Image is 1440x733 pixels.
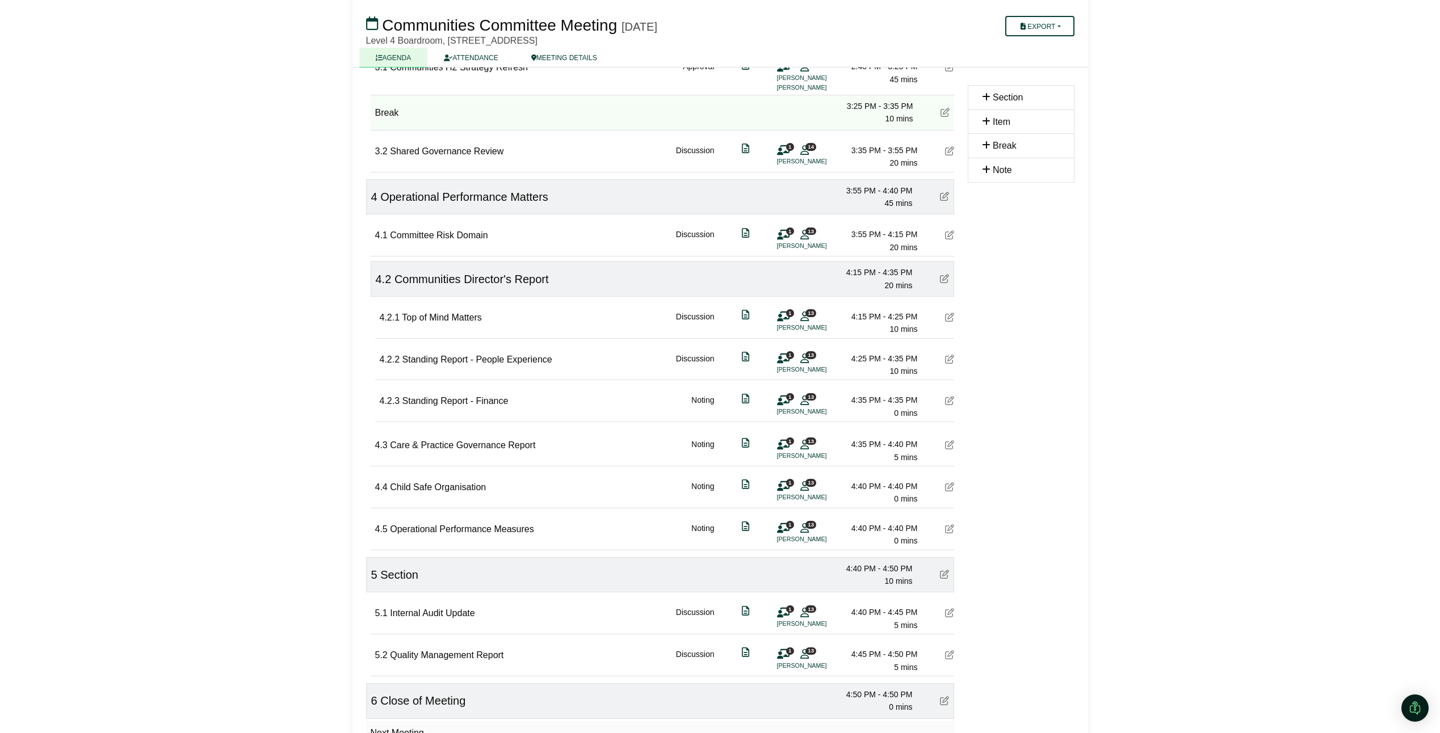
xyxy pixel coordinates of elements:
li: [PERSON_NAME] [777,83,862,92]
span: Communities Committee Meeting [382,16,617,34]
span: 1 [786,437,794,445]
span: 13 [805,393,816,401]
span: Shared Governance Review [390,146,503,156]
div: Discussion [676,228,715,254]
span: 5.2 [375,650,388,660]
span: 0 mins [894,494,917,503]
span: 6 [371,694,377,707]
div: 4:50 PM - 4:50 PM [833,688,913,701]
a: AGENDA [359,48,428,68]
span: 3.2 [375,146,388,156]
div: Noting [691,480,714,505]
div: Discussion [676,352,715,378]
span: Operational Performance Measures [390,524,534,534]
span: 4.4 [375,482,388,492]
span: 45 mins [884,199,912,208]
span: 1 [786,393,794,401]
li: [PERSON_NAME] [777,451,862,461]
div: Discussion [676,606,715,631]
span: 1 [786,605,794,613]
span: Break [993,141,1017,150]
li: [PERSON_NAME] [777,241,862,251]
li: [PERSON_NAME] [777,365,862,374]
span: 5 [371,568,377,581]
div: Open Intercom Messenger [1401,694,1429,722]
a: ATTENDANCE [427,48,514,68]
span: 1 [786,479,794,486]
span: 4.2.1 [380,313,400,322]
span: 13 [805,351,816,359]
div: 3:55 PM - 4:15 PM [838,228,918,241]
div: Discussion [676,310,715,336]
div: 4:40 PM - 4:45 PM [838,606,918,618]
span: 1 [786,647,794,655]
span: 10 mins [885,114,913,123]
span: 4.1 [375,230,388,240]
div: 4:15 PM - 4:25 PM [838,310,918,323]
span: 5 mins [894,663,917,672]
li: [PERSON_NAME] [777,407,862,416]
span: 13 [805,309,816,317]
span: 5 mins [894,453,917,462]
div: 3:55 PM - 4:40 PM [833,184,913,197]
div: 4:40 PM - 4:40 PM [838,522,918,534]
div: 3:25 PM - 3:35 PM [834,100,913,112]
a: MEETING DETAILS [515,48,614,68]
span: 0 mins [889,702,912,711]
span: 4.5 [375,524,388,534]
span: 4.2.3 [380,396,400,406]
span: Standing Report - People Experience [402,355,552,364]
span: 14 [805,143,816,150]
div: 4:15 PM - 4:35 PM [833,266,913,279]
li: [PERSON_NAME] [777,492,862,502]
span: Top of Mind Matters [402,313,482,322]
span: 1 [786,309,794,317]
span: Internal Audit Update [390,608,475,618]
span: Item [993,117,1010,127]
span: Break [375,108,399,117]
span: Communities Director's Report [394,273,549,285]
span: 10 mins [889,366,917,376]
span: Operational Performance Matters [380,191,548,203]
span: 13 [805,521,816,528]
div: Noting [691,522,714,547]
li: [PERSON_NAME] [777,661,862,671]
span: 10 mins [889,325,917,334]
span: 1 [786,143,794,150]
span: 0 mins [894,536,917,545]
div: Approval [683,60,714,92]
span: 4.3 [375,440,388,450]
li: [PERSON_NAME] [777,534,862,544]
div: 3:35 PM - 3:55 PM [838,144,918,157]
span: 45 mins [889,75,917,84]
span: Child Safe Organisation [390,482,486,492]
div: 4:40 PM - 4:50 PM [833,562,913,575]
span: 20 mins [884,281,912,290]
span: 5.1 [375,608,388,618]
div: Noting [691,438,714,464]
span: 1 [786,228,794,235]
span: 0 mins [894,408,917,418]
div: 4:40 PM - 4:40 PM [838,480,918,492]
li: [PERSON_NAME] [777,619,862,629]
span: 13 [805,228,816,235]
span: 5 mins [894,621,917,630]
div: 4:25 PM - 4:35 PM [838,352,918,365]
span: 13 [805,605,816,613]
span: Close of Meeting [380,694,465,707]
span: 13 [805,437,816,445]
span: 4.2 [376,273,392,285]
span: 4 [371,191,377,203]
span: Section [380,568,418,581]
span: 20 mins [889,243,917,252]
span: Quality Management Report [390,650,503,660]
div: 4:45 PM - 4:50 PM [838,648,918,660]
span: 1 [786,351,794,359]
span: Note [993,165,1012,175]
div: 4:35 PM - 4:40 PM [838,438,918,450]
span: Section [993,92,1023,102]
span: Standing Report - Finance [402,396,509,406]
span: 1 [786,521,794,528]
div: 4:35 PM - 4:35 PM [838,394,918,406]
div: Discussion [676,648,715,673]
